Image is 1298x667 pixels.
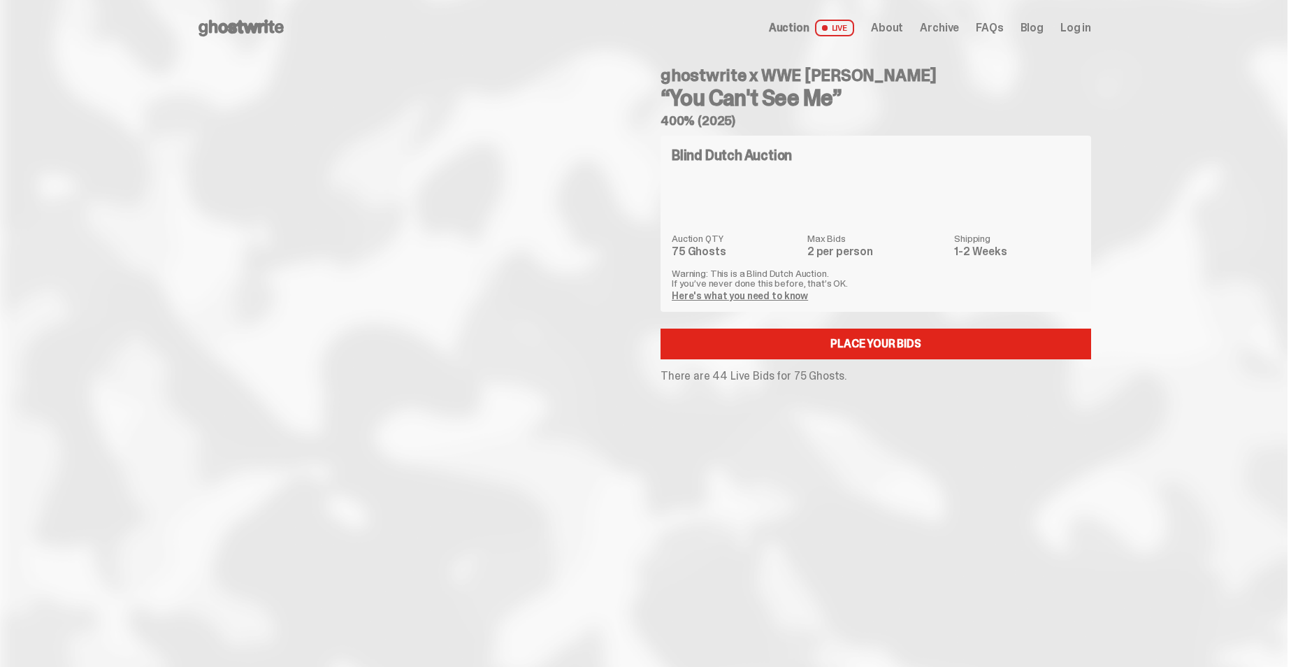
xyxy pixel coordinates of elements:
dt: Shipping [954,234,1080,243]
a: About [871,22,903,34]
a: Place your Bids [661,329,1091,359]
dt: Max Bids [807,234,946,243]
span: Auction [769,22,809,34]
h5: 400% (2025) [661,115,1091,127]
a: Blog [1021,22,1044,34]
p: There are 44 Live Bids for 75 Ghosts. [661,371,1091,382]
a: Archive [920,22,959,34]
dd: 1-2 Weeks [954,246,1080,257]
h4: ghostwrite x WWE [PERSON_NAME] [661,67,1091,84]
dt: Auction QTY [672,234,799,243]
p: Warning: This is a Blind Dutch Auction. If you’ve never done this before, that’s OK. [672,268,1080,288]
a: FAQs [976,22,1003,34]
a: Here's what you need to know [672,289,808,302]
dd: 75 Ghosts [672,246,799,257]
a: Log in [1060,22,1091,34]
span: LIVE [815,20,855,36]
h4: Blind Dutch Auction [672,148,792,162]
h3: “You Can't See Me” [661,87,1091,109]
dd: 2 per person [807,246,946,257]
a: Auction LIVE [769,20,854,36]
